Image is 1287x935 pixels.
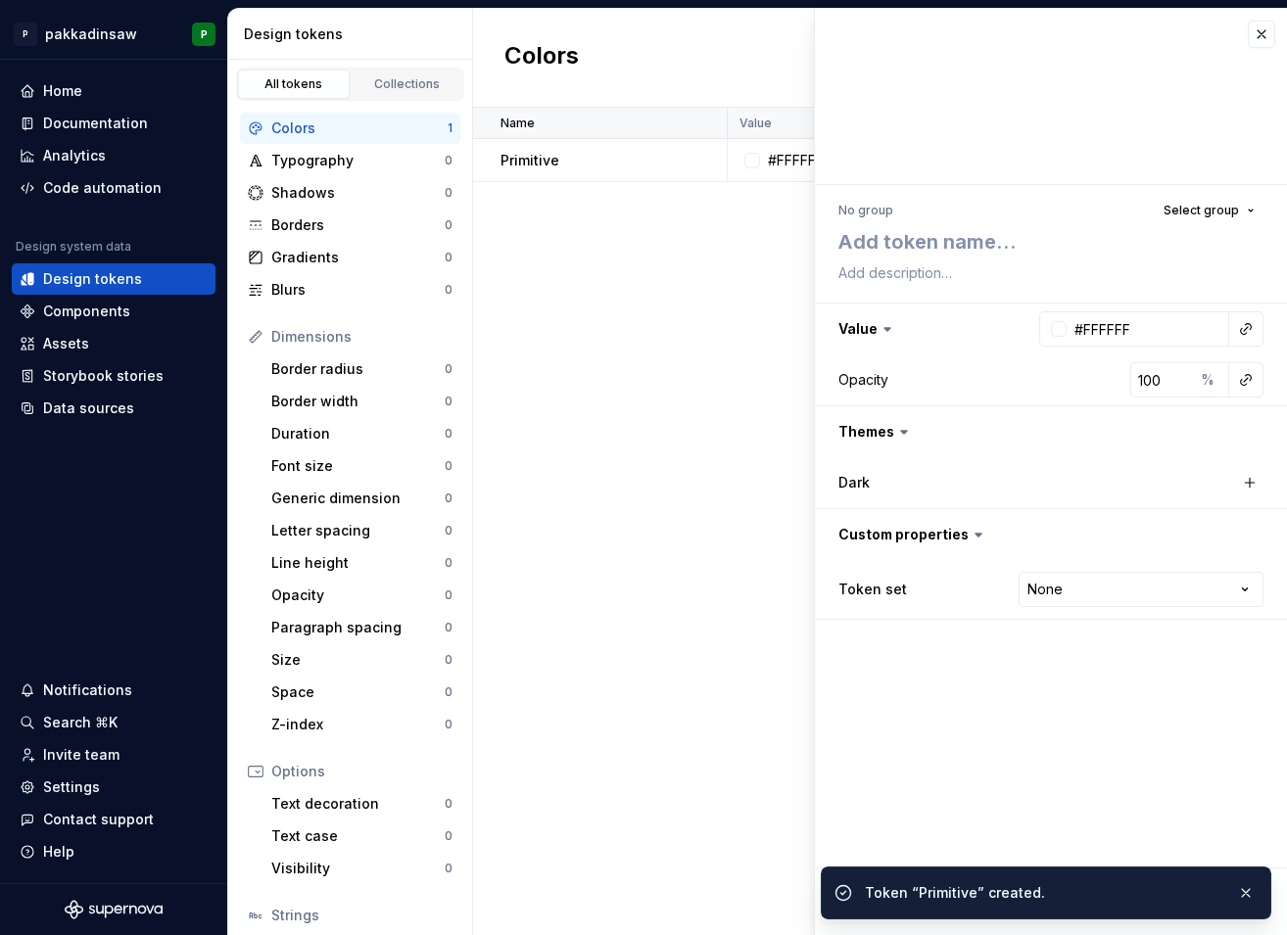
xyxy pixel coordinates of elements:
[358,76,456,92] div: Collections
[43,81,82,101] div: Home
[271,762,453,781] div: Options
[12,108,215,139] a: Documentation
[271,553,445,573] div: Line height
[445,861,453,876] div: 0
[263,386,460,417] a: Border width0
[43,366,164,386] div: Storybook stories
[271,618,445,637] div: Paragraph spacing
[445,717,453,732] div: 0
[865,883,1221,903] div: Token “Primitive” created.
[271,248,445,267] div: Gradients
[445,491,453,506] div: 0
[445,250,453,265] div: 0
[263,644,460,676] a: Size0
[14,23,37,46] div: P
[263,483,460,514] a: Generic dimension0
[271,585,445,605] div: Opacity
[504,40,579,75] h2: Colors
[500,116,535,131] p: Name
[271,826,445,846] div: Text case
[43,269,142,289] div: Design tokens
[12,172,215,204] a: Code automation
[263,677,460,708] a: Space0
[43,334,89,353] div: Assets
[448,120,453,136] div: 1
[263,612,460,643] a: Paragraph spacing0
[43,398,134,418] div: Data sources
[45,24,137,44] div: pakkadinsaw
[445,394,453,409] div: 0
[43,114,148,133] div: Documentation
[263,853,460,884] a: Visibility0
[1164,203,1239,218] span: Select group
[65,900,163,919] svg: Supernova Logo
[739,116,772,131] p: Value
[271,682,445,702] div: Space
[271,280,445,300] div: Blurs
[445,620,453,635] div: 0
[4,13,223,55] button: PpakkadinsawP
[445,282,453,298] div: 0
[1130,362,1194,397] input: 100
[12,739,215,771] a: Invite team
[43,777,100,797] div: Settings
[1155,197,1263,224] button: Select group
[445,153,453,168] div: 0
[445,828,453,844] div: 0
[263,450,460,482] a: Font size0
[201,26,208,42] div: P
[271,359,445,379] div: Border radius
[240,210,460,241] a: Borders0
[271,489,445,508] div: Generic dimension
[445,796,453,812] div: 0
[500,151,559,170] p: Primitive
[271,859,445,878] div: Visibility
[263,788,460,819] a: Text decoration0
[271,118,448,138] div: Colors
[43,178,162,198] div: Code automation
[271,215,445,235] div: Borders
[240,177,460,209] a: Shadows0
[445,361,453,377] div: 0
[445,555,453,571] div: 0
[16,239,131,255] div: Design system data
[263,820,460,852] a: Text case0
[445,426,453,442] div: 0
[12,707,215,738] button: Search ⌘K
[1067,311,1229,347] input: e.g. #000000
[43,146,106,165] div: Analytics
[43,302,130,321] div: Components
[263,580,460,611] a: Opacity0
[271,715,445,734] div: Z-index
[838,473,870,492] label: Dark
[271,906,453,925] div: Strings
[12,296,215,327] a: Components
[838,370,888,390] div: Opacity
[240,145,460,176] a: Typography0
[271,794,445,814] div: Text decoration
[43,713,118,732] div: Search ⌘K
[838,580,907,599] label: Token set
[12,771,215,803] a: Settings
[240,113,460,144] a: Colors1
[263,418,460,449] a: Duration0
[271,456,445,476] div: Font size
[244,24,464,44] div: Design tokens
[240,242,460,273] a: Gradients0
[12,263,215,295] a: Design tokens
[43,842,74,862] div: Help
[12,836,215,867] button: Help
[12,675,215,706] button: Notifications
[445,684,453,700] div: 0
[271,521,445,540] div: Letter spacing
[12,75,215,107] a: Home
[12,360,215,392] a: Storybook stories
[445,458,453,474] div: 0
[271,424,445,444] div: Duration
[263,515,460,546] a: Letter spacing0
[43,745,119,765] div: Invite team
[263,547,460,579] a: Line height0
[271,650,445,670] div: Size
[445,587,453,603] div: 0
